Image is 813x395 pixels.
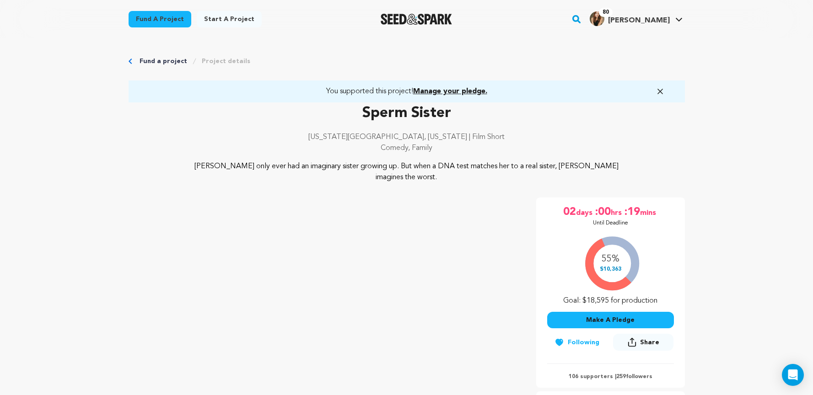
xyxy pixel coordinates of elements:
a: Start a project [197,11,262,27]
a: Project details [202,57,250,66]
div: Breadcrumb [129,57,685,66]
div: Cerridwyn M.'s Profile [590,11,670,26]
a: Fund a project [140,57,187,66]
span: Share [640,338,659,347]
span: :19 [624,205,640,219]
p: [US_STATE][GEOGRAPHIC_DATA], [US_STATE] | Film Short [129,132,685,143]
a: Fund a project [129,11,191,27]
span: [PERSON_NAME] [608,17,670,24]
button: Following [547,334,607,351]
span: 259 [616,374,626,379]
img: Seed&Spark Logo Dark Mode [381,14,452,25]
span: Manage your pledge. [413,88,487,95]
span: Share [613,334,673,354]
span: Cerridwyn M.'s Profile [588,10,684,29]
p: Sperm Sister [129,102,685,124]
span: hrs [611,205,624,219]
p: [PERSON_NAME] only ever had an imaginary sister growing up. But when a DNA test matches her to a ... [184,161,629,183]
button: Make A Pledge [547,312,674,328]
p: 106 supporters | followers [547,373,674,380]
span: :00 [594,205,611,219]
div: Open Intercom Messenger [782,364,804,386]
img: 2e2452bb2391257e.jpg [590,11,604,26]
span: 02 [563,205,576,219]
a: You supported this project!Manage your pledge. [140,86,674,97]
a: Seed&Spark Homepage [381,14,452,25]
p: Comedy, Family [129,143,685,154]
a: Cerridwyn M.'s Profile [588,10,684,26]
span: 80 [599,8,613,17]
button: Share [613,334,673,351]
span: mins [640,205,658,219]
p: Until Deadline [593,219,628,227]
span: days [576,205,594,219]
